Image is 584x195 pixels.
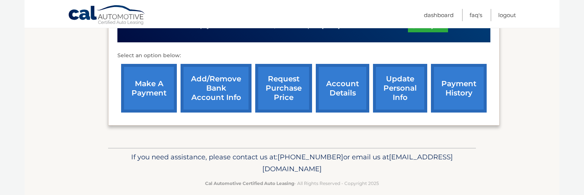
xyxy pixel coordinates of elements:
[431,64,487,113] a: payment history
[424,9,454,21] a: Dashboard
[121,64,177,113] a: make a payment
[262,153,453,173] span: [EMAIL_ADDRESS][DOMAIN_NAME]
[205,181,294,186] strong: Cal Automotive Certified Auto Leasing
[113,179,471,187] p: - All Rights Reserved - Copyright 2025
[117,51,490,60] p: Select an option below:
[470,9,482,21] a: FAQ's
[316,64,369,113] a: account details
[373,64,427,113] a: update personal info
[498,9,516,21] a: Logout
[255,64,312,113] a: request purchase price
[68,5,146,26] a: Cal Automotive
[113,151,471,175] p: If you need assistance, please contact us at: or email us at
[278,153,343,161] span: [PHONE_NUMBER]
[181,64,252,113] a: Add/Remove bank account info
